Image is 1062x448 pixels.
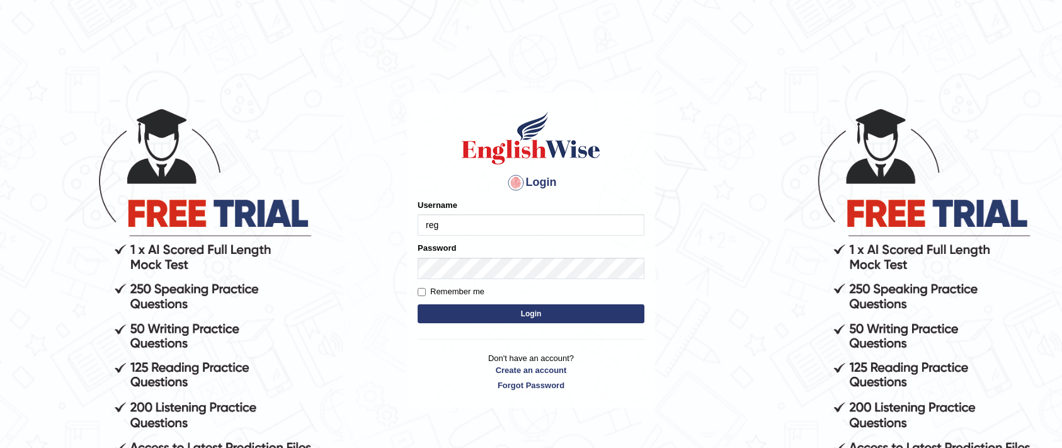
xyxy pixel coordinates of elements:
[418,379,644,391] a: Forgot Password
[418,304,644,323] button: Login
[418,242,456,254] label: Password
[418,285,484,298] label: Remember me
[418,199,457,211] label: Username
[418,352,644,391] p: Don't have an account?
[418,173,644,193] h4: Login
[418,364,644,376] a: Create an account
[418,288,426,296] input: Remember me
[459,110,603,166] img: Logo of English Wise sign in for intelligent practice with AI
